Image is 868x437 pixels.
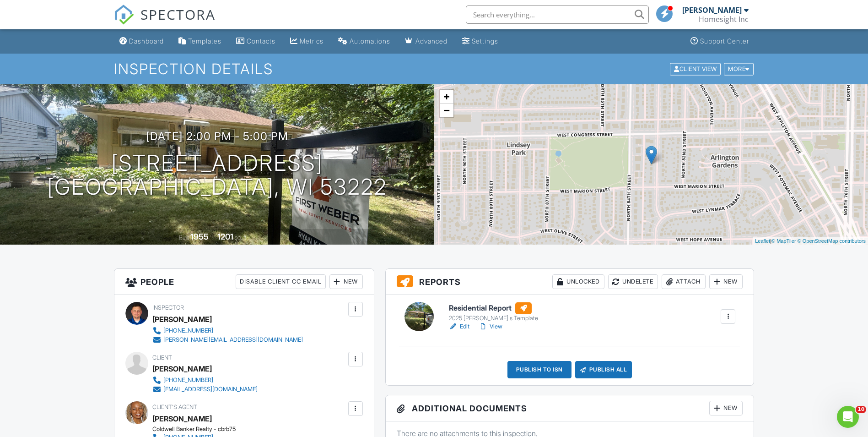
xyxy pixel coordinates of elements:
[709,274,743,289] div: New
[140,5,216,24] span: SPECTORA
[152,412,212,426] a: [PERSON_NAME]
[116,33,167,50] a: Dashboard
[114,269,374,295] h3: People
[129,37,164,45] div: Dashboard
[188,37,221,45] div: Templates
[300,37,323,45] div: Metrics
[608,274,658,289] div: Undelete
[415,37,447,45] div: Advanced
[286,33,327,50] a: Metrics
[350,37,390,45] div: Automations
[152,426,353,433] div: Coldwell Banker Realty - cbrb75
[449,315,538,322] div: 2025 [PERSON_NAME]'s Template
[329,274,363,289] div: New
[507,361,571,378] div: Publish to ISN
[47,151,387,200] h1: [STREET_ADDRESS] [GEOGRAPHIC_DATA], WI 53222
[152,354,172,361] span: Client
[114,5,134,25] img: The Best Home Inspection Software - Spectora
[458,33,502,50] a: Settings
[700,37,749,45] div: Support Center
[401,33,451,50] a: Advanced
[152,335,303,344] a: [PERSON_NAME][EMAIL_ADDRESS][DOMAIN_NAME]
[798,238,866,244] a: © OpenStreetMap contributors
[235,234,248,241] span: sq. ft.
[837,406,859,428] iframe: Intercom live chat
[163,327,213,334] div: [PHONE_NUMBER]
[724,63,754,75] div: More
[152,385,258,394] a: [EMAIL_ADDRESS][DOMAIN_NAME]
[466,5,649,24] input: Search everything...
[440,90,453,104] a: Zoom in
[449,302,538,322] a: Residential Report 2025 [PERSON_NAME]'s Template
[152,304,184,311] span: Inspector
[687,33,753,50] a: Support Center
[163,377,213,384] div: [PHONE_NUMBER]
[682,5,742,15] div: [PERSON_NAME]
[152,376,258,385] a: [PHONE_NUMBER]
[670,63,721,75] div: Client View
[575,361,632,378] div: Publish All
[152,312,212,326] div: [PERSON_NAME]
[179,234,189,241] span: Built
[449,322,469,331] a: Edit
[152,404,197,410] span: Client's Agent
[146,130,288,142] h3: [DATE] 2:00 pm - 5:00 pm
[114,12,216,32] a: SPECTORA
[753,237,868,245] div: |
[334,33,394,50] a: Automations (Basic)
[440,104,453,117] a: Zoom out
[699,15,749,24] div: Homesight Inc
[163,386,258,393] div: [EMAIL_ADDRESS][DOMAIN_NAME]
[662,274,706,289] div: Attach
[771,238,796,244] a: © MapTiler
[449,302,538,314] h6: Residential Report
[175,33,225,50] a: Templates
[152,326,303,335] a: [PHONE_NUMBER]
[190,232,209,241] div: 1955
[479,322,502,331] a: View
[386,269,754,295] h3: Reports
[163,336,303,344] div: [PERSON_NAME][EMAIL_ADDRESS][DOMAIN_NAME]
[217,232,233,241] div: 1201
[114,61,755,77] h1: Inspection Details
[247,37,275,45] div: Contacts
[755,238,770,244] a: Leaflet
[669,65,723,72] a: Client View
[236,274,326,289] div: Disable Client CC Email
[856,406,866,413] span: 10
[232,33,279,50] a: Contacts
[152,362,212,376] div: [PERSON_NAME]
[386,395,754,421] h3: Additional Documents
[552,274,604,289] div: Unlocked
[472,37,498,45] div: Settings
[709,401,743,415] div: New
